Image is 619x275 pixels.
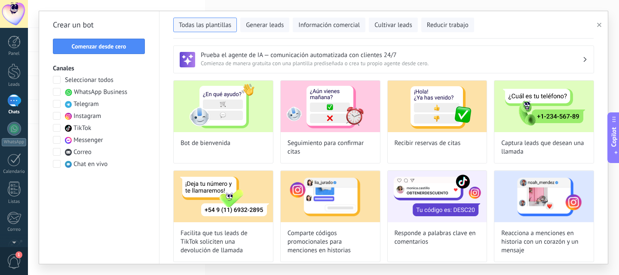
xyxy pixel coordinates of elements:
[74,136,103,145] span: Messenger
[2,227,27,233] div: Correo
[2,82,27,88] div: Leads
[2,199,27,205] div: Listas
[72,43,126,49] span: Comenzar desde cero
[74,100,99,109] span: Telegram
[53,39,145,54] button: Comenzar desde cero
[427,21,469,30] span: Reducir trabajo
[501,139,587,156] span: Captura leads que desean una llamada
[53,64,145,73] h3: Canales
[201,59,582,68] span: Comienza de manera gratuita con una plantilla prediseñada o crea tu propio agente desde cero.
[74,124,91,133] span: TikTok
[240,18,289,32] button: Generar leads
[74,148,92,157] span: Correo
[374,21,412,30] span: Cultivar leads
[174,171,273,222] img: Facilita que tus leads de TikTok soliciten una devolución de llamada
[65,76,113,85] span: Seleccionar todos
[2,51,27,57] div: Panel
[494,171,594,222] img: Reacciona a menciones en historia con un corazón y un mensaje
[395,139,461,148] span: Recibir reservas de citas
[2,138,26,146] div: WhatsApp
[2,169,27,175] div: Calendario
[201,51,582,59] h3: Prueba el agente de IA — comunicación automatizada con clientes 24/7
[246,21,284,30] span: Generar leads
[74,88,127,97] span: WhatsApp Business
[610,127,618,147] span: Copilot
[15,251,22,258] span: 1
[288,229,373,255] span: Comparte códigos promocionales para menciones en historias
[2,109,27,115] div: Chats
[388,171,487,222] img: Responde a palabras clave en comentarios
[288,139,373,156] span: Seguimiento para confirmar citas
[421,18,474,32] button: Reducir trabajo
[369,18,417,32] button: Cultivar leads
[179,21,231,30] span: Todas las plantillas
[298,21,360,30] span: Información comercial
[494,81,594,132] img: Captura leads que desean una llamada
[74,160,107,169] span: Chat en vivo
[181,139,230,148] span: Bot de bienvenida
[293,18,365,32] button: Información comercial
[281,171,380,222] img: Comparte códigos promocionales para menciones en historias
[181,229,266,255] span: Facilita que tus leads de TikTok soliciten una devolución de llamada
[53,18,145,32] h2: Crear un bot
[281,81,380,132] img: Seguimiento para confirmar citas
[501,229,587,255] span: Reacciona a menciones en historia con un corazón y un mensaje
[174,81,273,132] img: Bot de bienvenida
[173,18,237,32] button: Todas las plantillas
[388,81,487,132] img: Recibir reservas de citas
[395,229,480,246] span: Responde a palabras clave en comentarios
[74,112,101,121] span: Instagram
